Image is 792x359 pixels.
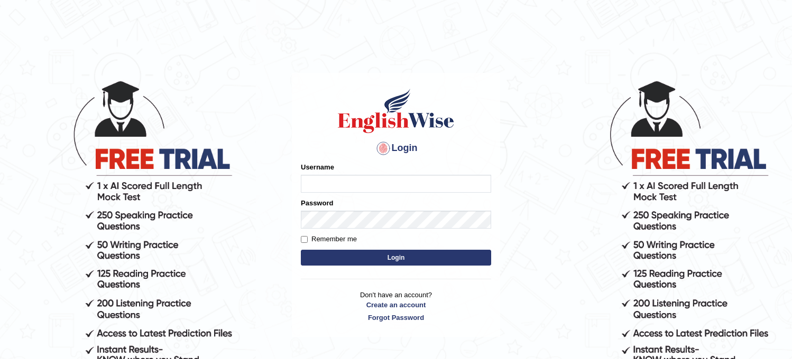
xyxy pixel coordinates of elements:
label: Username [301,162,334,172]
label: Password [301,198,333,208]
img: Logo of English Wise sign in for intelligent practice with AI [336,87,456,135]
button: Login [301,250,491,266]
h4: Login [301,140,491,157]
a: Forgot Password [301,313,491,323]
input: Remember me [301,236,308,243]
p: Don't have an account? [301,290,491,323]
a: Create an account [301,300,491,310]
label: Remember me [301,234,357,244]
